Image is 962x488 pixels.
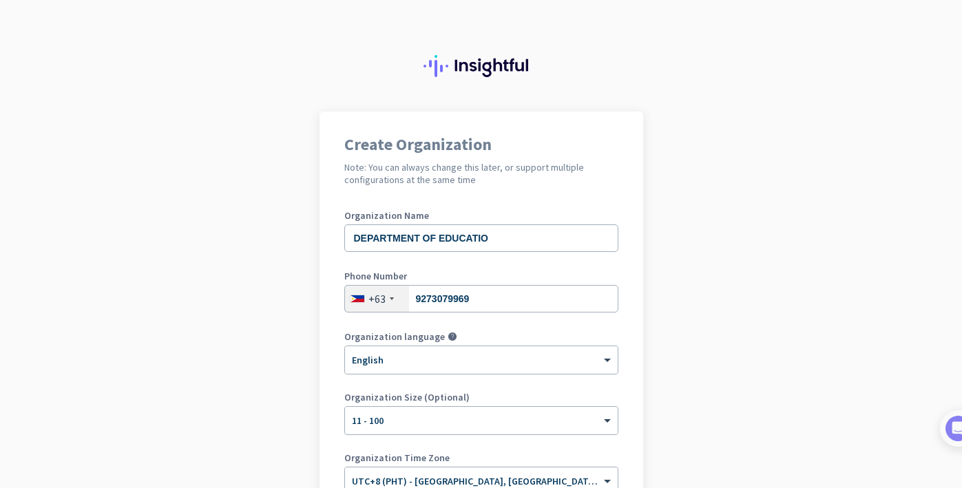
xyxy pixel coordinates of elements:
[344,285,618,312] input: 2 3234 5678
[344,224,618,252] input: What is the name of your organization?
[344,161,618,186] h2: Note: You can always change this later, or support multiple configurations at the same time
[344,136,618,153] h1: Create Organization
[448,332,457,341] i: help
[344,453,618,463] label: Organization Time Zone
[344,211,618,220] label: Organization Name
[344,271,618,281] label: Phone Number
[368,292,386,306] div: +63
[424,55,539,77] img: Insightful
[344,332,445,341] label: Organization language
[344,392,618,402] label: Organization Size (Optional)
